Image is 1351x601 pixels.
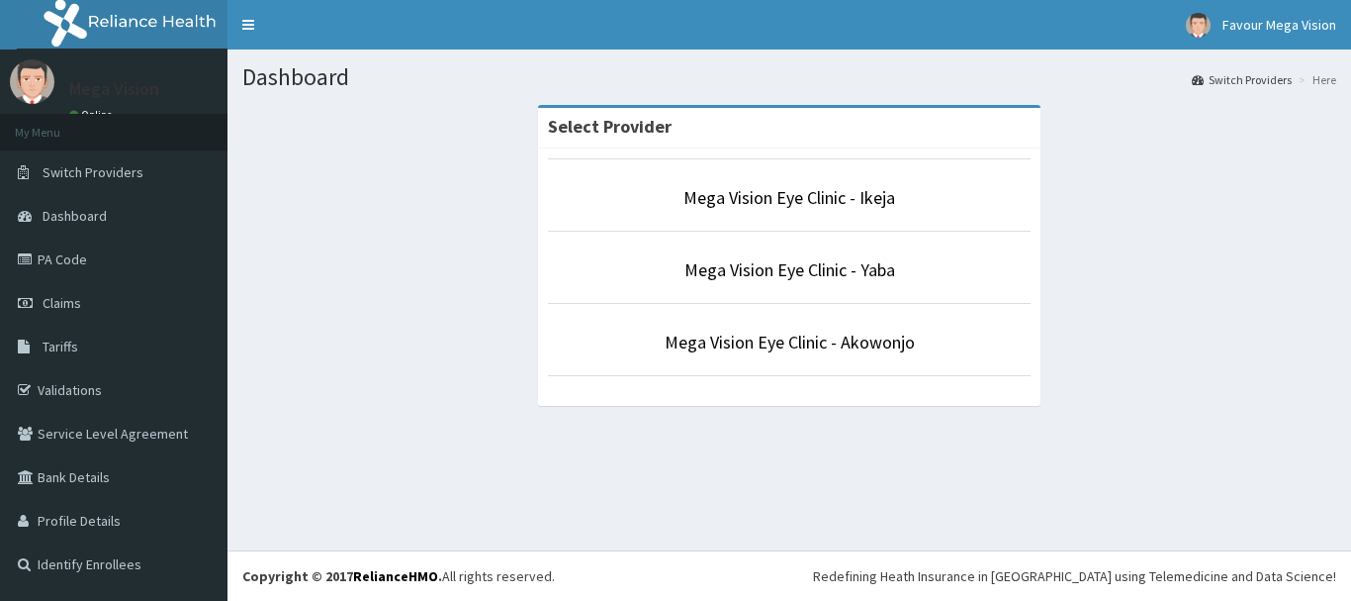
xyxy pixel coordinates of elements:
[353,567,438,585] a: RelianceHMO
[69,80,159,98] p: Mega Vision
[813,566,1336,586] div: Redefining Heath Insurance in [GEOGRAPHIC_DATA] using Telemedicine and Data Science!
[1222,16,1336,34] span: Favour Mega Vision
[548,115,672,138] strong: Select Provider
[1192,71,1292,88] a: Switch Providers
[69,108,117,122] a: Online
[43,294,81,312] span: Claims
[10,59,54,104] img: User Image
[43,338,78,355] span: Tariffs
[227,551,1351,601] footer: All rights reserved.
[684,258,895,281] a: Mega Vision Eye Clinic - Yaba
[1294,71,1336,88] li: Here
[665,331,915,353] a: Mega Vision Eye Clinic - Akowonjo
[43,163,143,181] span: Switch Providers
[242,64,1336,90] h1: Dashboard
[683,186,895,209] a: Mega Vision Eye Clinic - Ikeja
[242,567,442,585] strong: Copyright © 2017 .
[1186,13,1211,38] img: User Image
[43,207,107,225] span: Dashboard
